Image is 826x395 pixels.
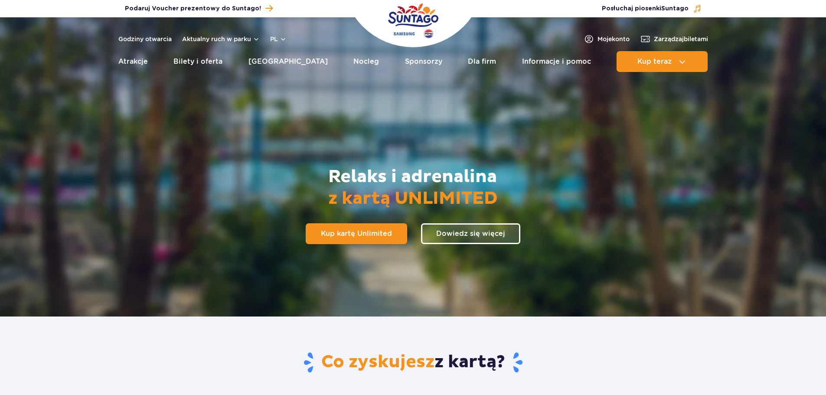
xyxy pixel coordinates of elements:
[353,51,379,72] a: Nocleg
[405,51,442,72] a: Sponsorzy
[584,34,630,44] a: Mojekonto
[321,351,434,373] span: Co zyskujesz
[328,166,498,209] h2: Relaks i adrenalina
[436,230,505,237] span: Dowiedz się więcej
[654,35,708,43] span: Zarządzaj biletami
[125,3,273,14] a: Podaruj Voucher prezentowy do Suntago!
[522,51,591,72] a: Informacje i pomoc
[640,34,708,44] a: Zarządzajbiletami
[125,4,261,13] span: Podaruj Voucher prezentowy do Suntago!
[637,58,672,65] span: Kup teraz
[159,351,667,374] h2: z kartą?
[270,35,287,43] button: pl
[118,51,148,72] a: Atrakcje
[661,6,689,12] span: Suntago
[421,223,520,244] a: Dowiedz się więcej
[118,35,172,43] a: Godziny otwarcia
[248,51,328,72] a: [GEOGRAPHIC_DATA]
[602,4,689,13] span: Posłuchaj piosenki
[328,188,498,209] span: z kartą UNLIMITED
[597,35,630,43] span: Moje konto
[182,36,260,42] button: Aktualny ruch w parku
[602,4,702,13] button: Posłuchaj piosenkiSuntago
[468,51,496,72] a: Dla firm
[306,223,407,244] a: Kup kartę Unlimited
[617,51,708,72] button: Kup teraz
[173,51,222,72] a: Bilety i oferta
[321,230,392,237] span: Kup kartę Unlimited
